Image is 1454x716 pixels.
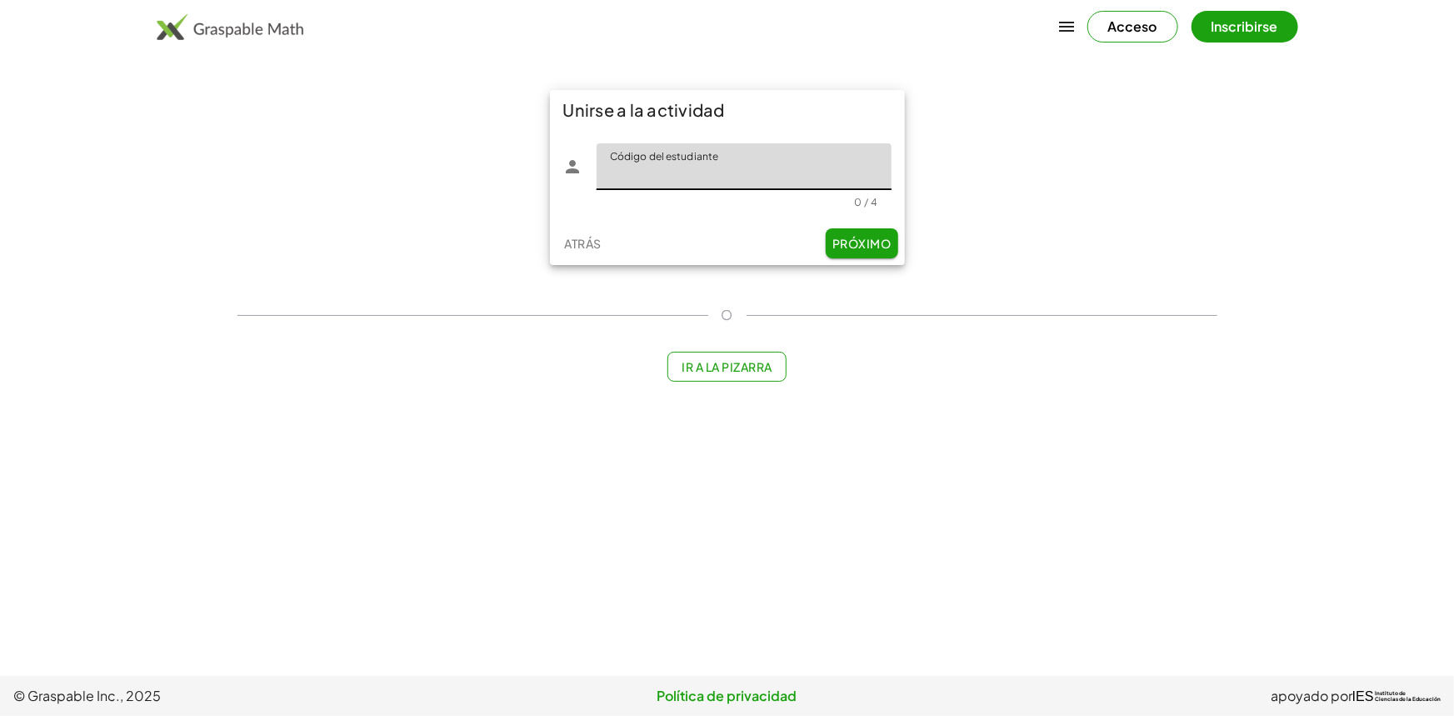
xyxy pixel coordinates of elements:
font: Ciencias de la Educación [1375,696,1441,702]
font: Instituto de [1375,690,1406,696]
font: Atrás [565,236,602,251]
font: apoyado por [1271,687,1352,704]
button: Próximo [826,228,898,258]
button: Atrás [557,228,610,258]
a: IESInstituto deCiencias de la Educación [1352,686,1441,706]
font: Política de privacidad [657,687,797,704]
button: Ir a la pizarra [667,352,787,382]
font: IES [1352,689,1374,703]
font: 0 / 4 [855,196,878,208]
a: Política de privacidad [489,686,965,706]
button: Acceso [1087,11,1178,43]
font: Ir a la pizarra [682,359,772,374]
button: Inscribirse [1192,11,1298,43]
font: © Graspable Inc., 2025 [13,687,161,704]
font: Unirse a la actividad [563,99,725,120]
font: Inscribirse [1212,18,1278,35]
font: Próximo [832,236,891,251]
font: O [722,306,733,323]
font: Acceso [1108,18,1157,35]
